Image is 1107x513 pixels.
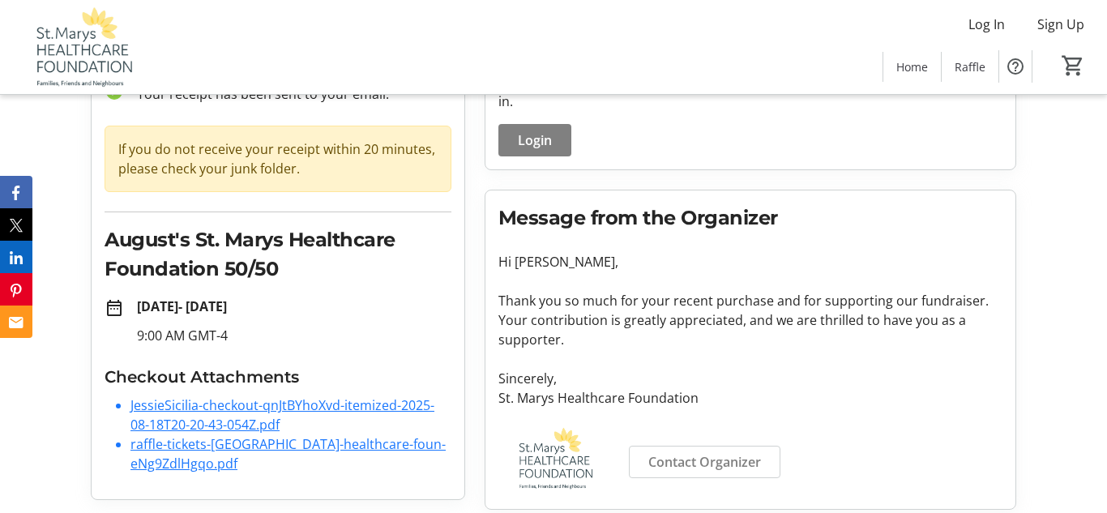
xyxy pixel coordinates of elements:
[105,225,451,284] h2: August's St. Marys Healthcare Foundation 50/50
[1058,51,1088,80] button: Cart
[130,396,434,434] a: JessieSicilia-checkout-qnJtBYhoXvd-itemized-2025-08-18T20-20-43-054Z.pdf
[498,369,1002,388] p: Sincerely,
[498,427,610,489] img: St. Marys Healthcare Foundation logo
[498,124,571,156] button: Login
[999,50,1032,83] button: Help
[105,126,451,192] div: If you do not receive your receipt within 20 minutes, please check your junk folder.
[1024,11,1097,37] button: Sign Up
[955,58,985,75] span: Raffle
[105,365,451,389] h3: Checkout Attachments
[1037,15,1084,34] span: Sign Up
[130,435,446,472] a: raffle-tickets-[GEOGRAPHIC_DATA]-healthcare-foun-eNg9ZdlHgqo.pdf
[648,452,761,472] span: Contact Organizer
[10,6,154,88] img: St. Marys Healthcare Foundation's Logo
[942,52,998,82] a: Raffle
[883,52,941,82] a: Home
[955,11,1018,37] button: Log In
[498,388,1002,408] p: St. Marys Healthcare Foundation
[105,298,124,318] mat-icon: date_range
[896,58,928,75] span: Home
[518,130,552,150] span: Login
[498,291,1002,349] p: Thank you so much for your recent purchase and for supporting our fundraiser. Your contribution i...
[137,297,227,315] strong: [DATE] - [DATE]
[968,15,1005,34] span: Log In
[498,252,1002,271] p: Hi [PERSON_NAME],
[498,203,1002,233] h2: Message from the Organizer
[629,446,780,478] a: Contact Organizer
[137,326,451,345] p: 9:00 AM GMT-4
